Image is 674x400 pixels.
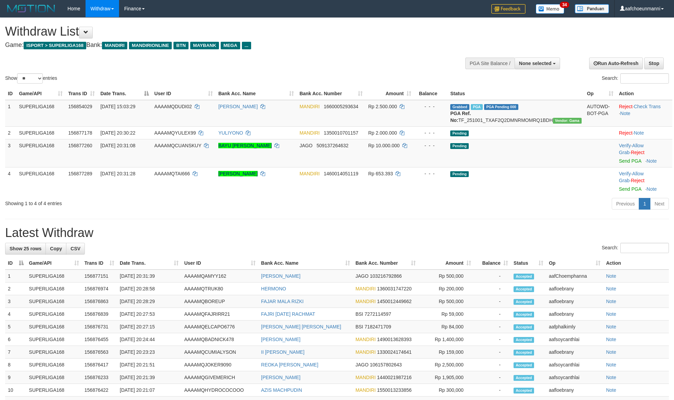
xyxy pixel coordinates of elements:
[553,118,582,124] span: Vendor URL: https://trx31.1velocity.biz
[261,337,300,342] a: [PERSON_NAME]
[602,243,669,253] label: Search:
[117,295,181,308] td: [DATE] 20:28:29
[377,337,412,342] span: Copy 1490013628393 to clipboard
[181,257,258,270] th: User ID: activate to sort column ascending
[377,387,412,393] span: Copy 1550013233856 to clipboard
[261,286,286,291] a: HERMONO
[26,346,82,359] td: SUPERLIGA168
[514,337,534,343] span: Accepted
[365,87,414,100] th: Amount: activate to sort column ascending
[117,308,181,321] td: [DATE] 20:27:53
[117,346,181,359] td: [DATE] 20:23:23
[474,333,511,346] td: -
[465,58,515,69] div: PGA Site Balance /
[16,167,65,195] td: SUPERLIGA168
[299,104,320,109] span: MANDIRI
[514,299,534,305] span: Accepted
[418,371,474,384] td: Rp 1,905,000
[82,359,117,371] td: 156876417
[17,73,43,84] select: Showentries
[16,139,65,167] td: SUPERLIGA168
[514,375,534,381] span: Accepted
[606,286,616,291] a: Note
[377,375,412,380] span: Copy 1440021987216 to clipboard
[181,333,258,346] td: AAAAMQBADNICK478
[5,270,26,283] td: 1
[471,104,483,110] span: Marked by aafsoycanthlai
[355,273,368,279] span: JAGO
[584,87,616,100] th: Op: activate to sort column ascending
[117,384,181,397] td: [DATE] 20:21:07
[261,273,300,279] a: [PERSON_NAME]
[261,299,303,304] a: FAJAR MALA RIZKI
[5,100,16,127] td: 1
[616,139,672,167] td: · ·
[82,295,117,308] td: 156876863
[606,311,616,317] a: Note
[221,42,240,49] span: MEGA
[117,359,181,371] td: [DATE] 20:21:51
[368,143,400,148] span: Rp 10.000.000
[474,270,511,283] td: -
[417,170,445,177] div: - - -
[181,384,258,397] td: AAAAMQHYDROCOCOOO
[514,350,534,355] span: Accepted
[377,299,412,304] span: Copy 1450012449662 to clipboard
[16,126,65,139] td: SUPERLIGA168
[417,142,445,149] div: - - -
[606,324,616,329] a: Note
[5,295,26,308] td: 3
[26,384,82,397] td: SUPERLIGA168
[10,246,41,251] span: Show 25 rows
[261,362,318,367] a: REOKA [PERSON_NAME]
[616,100,672,127] td: · ·
[355,324,363,329] span: BSI
[364,311,391,317] span: Copy 7272114597 to clipboard
[418,295,474,308] td: Rp 500,000
[117,283,181,295] td: [DATE] 20:28:58
[619,143,631,148] a: Verify
[644,58,664,69] a: Stop
[5,126,16,139] td: 2
[218,171,258,176] a: [PERSON_NAME]
[603,257,669,270] th: Action
[448,87,584,100] th: Status
[519,61,552,66] span: None selected
[612,198,639,210] a: Previous
[619,143,644,155] span: ·
[606,375,616,380] a: Note
[5,321,26,333] td: 5
[26,359,82,371] td: SUPERLIGA168
[514,286,534,292] span: Accepted
[117,371,181,384] td: [DATE] 20:21:39
[368,130,397,136] span: Rp 2.000.000
[418,346,474,359] td: Rp 159,000
[181,295,258,308] td: AAAAMQBOREUP
[66,243,85,254] a: CSV
[474,384,511,397] td: -
[181,270,258,283] td: AAAAMQAMYY162
[261,375,300,380] a: [PERSON_NAME]
[619,143,644,155] a: Allow Grab
[546,333,603,346] td: aafsoycanthlai
[355,387,376,393] span: MANDIRI
[619,171,644,183] span: ·
[68,171,92,176] span: 156877289
[324,171,358,176] span: Copy 1460014051119 to clipboard
[355,286,376,291] span: MANDIRI
[46,243,66,254] a: Copy
[418,321,474,333] td: Rp 84,000
[299,143,312,148] span: JAGO
[355,311,363,317] span: BSI
[647,186,657,192] a: Note
[619,171,631,176] a: Verify
[514,362,534,368] span: Accepted
[24,42,86,49] span: ISPORT > SUPERLIGA168
[620,243,669,253] input: Search:
[100,143,135,148] span: [DATE] 20:31:08
[450,130,469,136] span: Pending
[606,349,616,355] a: Note
[82,384,117,397] td: 156876422
[26,283,82,295] td: SUPERLIGA168
[299,130,320,136] span: MANDIRI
